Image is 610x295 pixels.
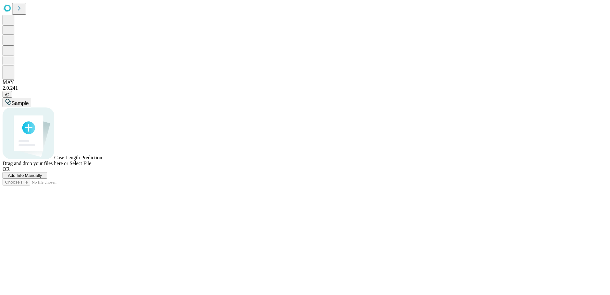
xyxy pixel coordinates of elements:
[11,101,29,106] span: Sample
[3,161,68,166] span: Drag and drop your files here or
[54,155,102,160] span: Case Length Prediction
[8,173,42,178] span: Add Info Manually
[70,161,91,166] span: Select File
[5,92,10,97] span: @
[3,166,10,172] span: OR
[3,85,607,91] div: 2.0.241
[3,98,31,107] button: Sample
[3,91,12,98] button: @
[3,79,607,85] div: MAY
[3,172,47,179] button: Add Info Manually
